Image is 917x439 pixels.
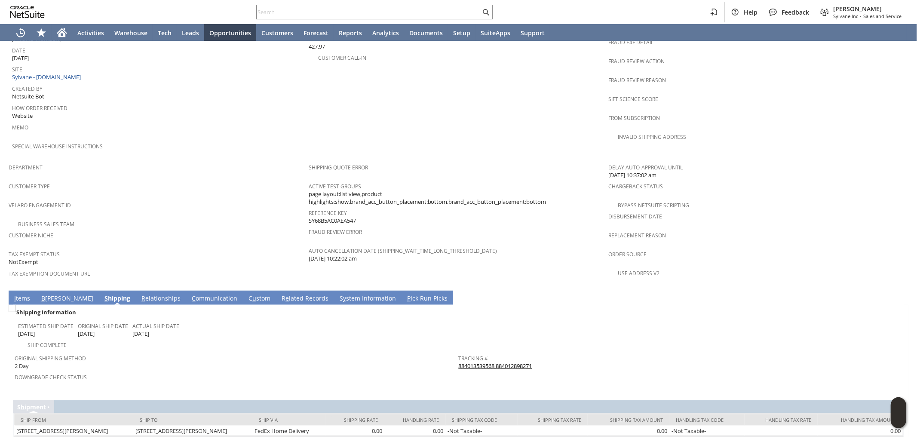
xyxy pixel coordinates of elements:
span: Oracle Guided Learning Widget. To move around, please hold and drag [891,413,906,429]
span: Sales and Service [863,13,902,19]
span: Customers [261,29,293,37]
td: -Not Taxable- [446,426,518,436]
a: Date [12,47,25,54]
a: Active Test Groups [309,183,361,190]
a: Department [9,164,43,171]
a: How Order Received [12,104,67,112]
a: Sift Science Score [608,95,658,103]
a: Estimated Ship Date [18,322,74,330]
a: Shipping Quote Error [309,164,368,171]
a: Reports [334,24,367,41]
a: Use Address V2 [618,270,659,277]
td: -Not Taxable- [669,426,745,436]
span: Setup [453,29,470,37]
span: Sylvane Inc [833,13,858,19]
a: Order Source [608,251,647,258]
a: Auto Cancellation Date (shipping_wait_time_long_threshold_date) [309,247,497,255]
span: [DATE] [78,330,95,338]
a: Forecast [298,24,334,41]
span: [PERSON_NAME] [833,5,902,13]
td: 0.00 [384,426,446,436]
a: Customer Call-in [318,54,366,61]
a: Tax Exemption Document URL [9,270,90,277]
a: Related Records [279,294,331,304]
a: Recent Records [10,24,31,41]
a: Communication [190,294,239,304]
a: Leads [177,24,204,41]
span: Documents [409,29,443,37]
a: Analytics [367,24,404,41]
a: Chargeback Status [608,183,663,190]
span: Support [521,29,545,37]
span: 2 Day [15,362,29,370]
div: Shipping Rate [332,417,378,423]
a: Business Sales Team [18,221,74,228]
span: R [141,294,145,302]
span: [DATE] 10:37:02 am [608,171,656,179]
a: Warehouse [109,24,153,41]
div: Shipping Tax Rate [524,417,581,423]
td: [STREET_ADDRESS][PERSON_NAME] [14,426,133,436]
a: Customer Type [9,183,50,190]
span: SY68B5AC0AEA547 [309,217,356,225]
td: FedEx Home Delivery [252,426,325,436]
span: Feedback [782,8,809,16]
input: Search [257,7,481,17]
a: Invalid Shipping Address [618,133,686,141]
span: Warehouse [114,29,147,37]
span: Tech [158,29,172,37]
a: Fraud E4F Detail [608,39,653,46]
div: Handling Tax Rate [751,417,811,423]
span: SuiteApps [481,29,510,37]
span: Activities [77,29,104,37]
div: Ship Via [259,417,319,423]
span: Netsuite Bot [12,92,44,101]
a: Tax Exempt Status [9,251,60,258]
span: u [252,294,256,302]
a: From Subscription [608,114,660,122]
a: Setup [448,24,475,41]
span: h [21,403,25,411]
a: 884013539568 884012898271 [459,362,532,370]
span: I [14,294,16,302]
div: Handling Tax Code [676,417,738,423]
span: P [407,294,411,302]
a: Disbursement Date [608,213,662,220]
div: Shipping Tax Code [452,417,512,423]
td: 0.00 [325,426,384,436]
span: [DATE] [18,330,35,338]
span: - [860,13,862,19]
a: Created By [12,85,43,92]
a: Home [52,24,72,41]
a: Velaro Engagement ID [9,202,71,209]
a: Tracking # [459,355,488,362]
a: Relationships [139,294,183,304]
a: Custom [246,294,273,304]
div: Shortcuts [31,24,52,41]
td: [STREET_ADDRESS][PERSON_NAME] [133,426,252,436]
a: Fraud Review Error [309,228,362,236]
a: Customers [256,24,298,41]
a: Support [515,24,550,41]
a: Pick Run Picks [405,294,450,304]
a: Actual Ship Date [132,322,179,330]
a: SuiteApps [475,24,515,41]
a: Bypass NetSuite Scripting [618,202,689,209]
div: Handling Rate [391,417,439,423]
svg: logo [10,6,45,18]
a: Delay Auto-Approval Until [608,164,683,171]
span: [DATE] [12,54,29,62]
div: Ship To [140,417,246,423]
a: Tech [153,24,177,41]
a: Reference Key [309,209,347,217]
a: Documents [404,24,448,41]
span: Forecast [304,29,328,37]
a: Activities [72,24,109,41]
span: [DATE] 10:22:02 am [309,255,357,263]
a: Fraud Review Reason [608,77,666,84]
a: Site [12,66,22,73]
a: System Information [337,294,398,304]
span: Reports [339,29,362,37]
span: Help [744,8,758,16]
span: y [343,294,346,302]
